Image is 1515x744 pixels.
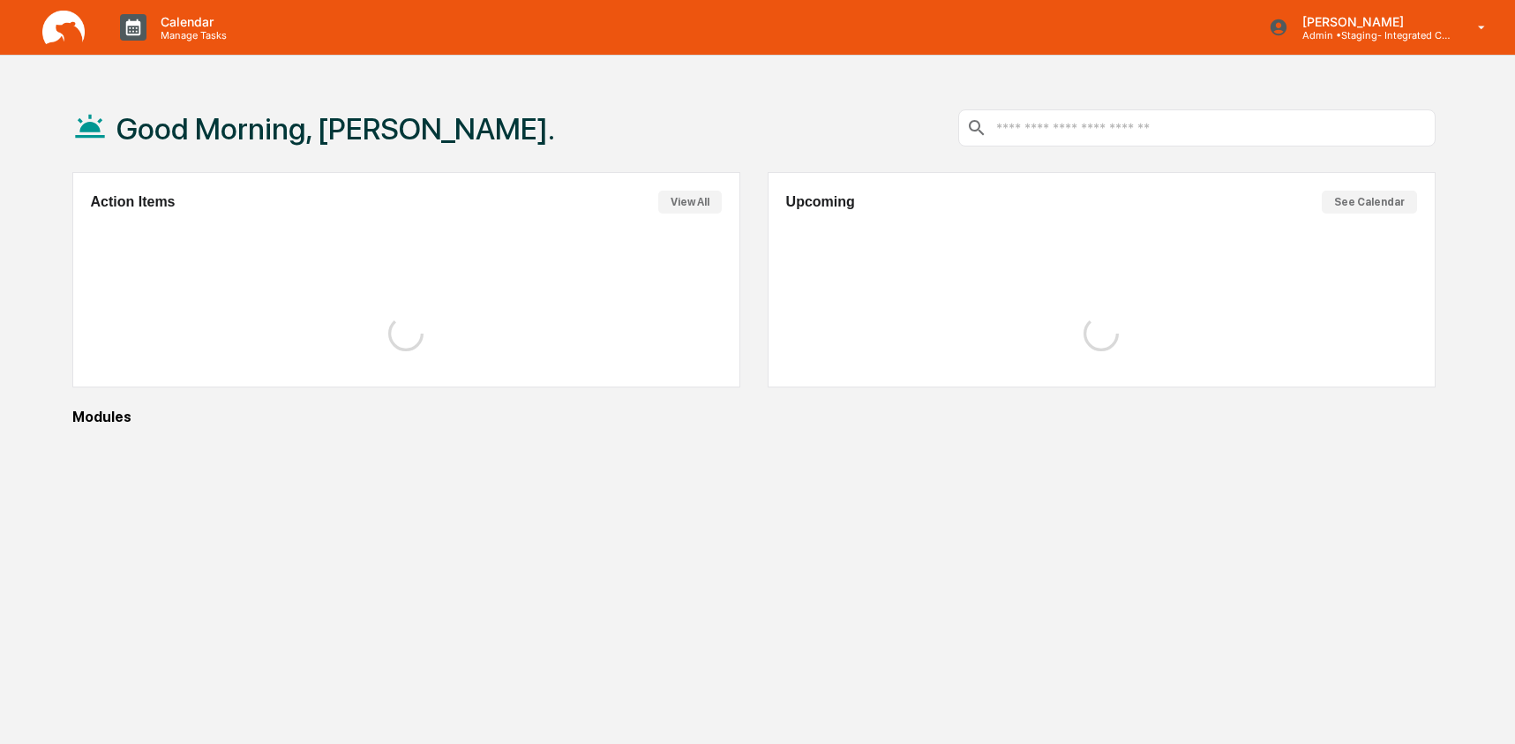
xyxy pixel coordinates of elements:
[146,14,236,29] p: Calendar
[72,409,1436,425] div: Modules
[146,29,236,41] p: Manage Tasks
[1288,14,1452,29] p: [PERSON_NAME]
[1288,29,1452,41] p: Admin • Staging- Integrated Compliance Advisors
[42,11,85,45] img: logo
[91,194,176,210] h2: Action Items
[658,191,722,214] button: View All
[116,111,555,147] h1: Good Morning, [PERSON_NAME].
[1322,191,1417,214] button: See Calendar
[786,194,855,210] h2: Upcoming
